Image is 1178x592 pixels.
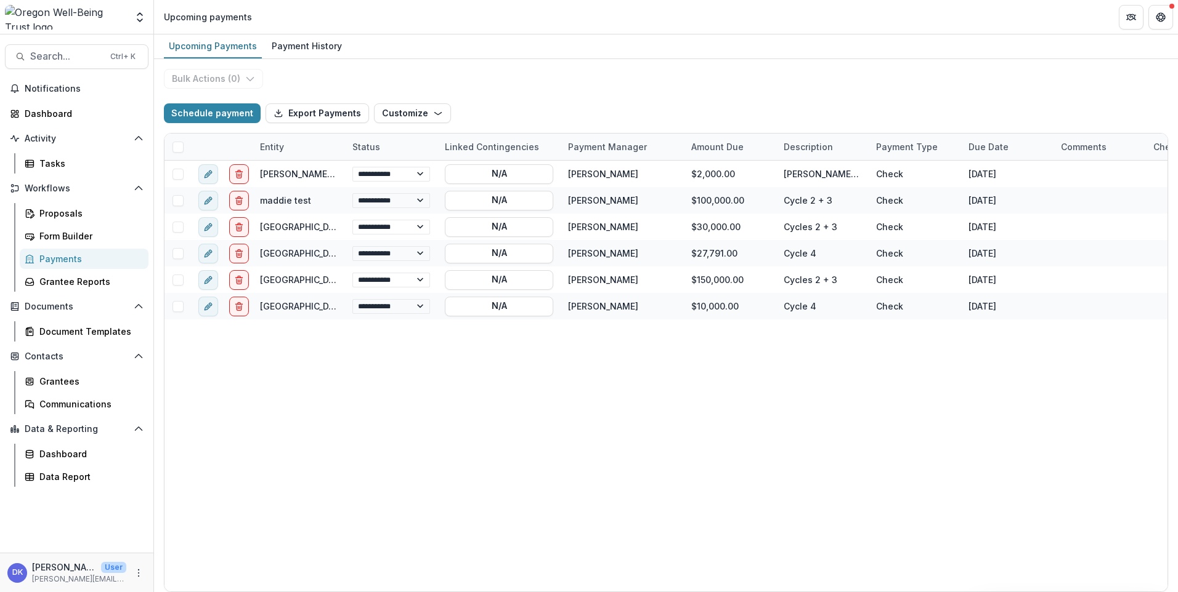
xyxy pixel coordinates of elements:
div: Cycle 4 [784,300,816,313]
div: Payment Manager [561,140,654,153]
div: Proposals [39,207,139,220]
div: Upcoming Payments [164,37,262,55]
div: Upcoming payments [164,10,252,23]
a: [GEOGRAPHIC_DATA] [260,301,347,311]
div: $27,791.00 [684,240,776,266]
div: Check [869,161,961,187]
button: Open Workflows [5,178,148,198]
button: Export Payments [266,103,369,123]
div: $150,000.00 [684,266,776,293]
a: Communications [20,394,148,414]
div: [DATE] [961,240,1054,266]
div: Cycle 2 + 3 [784,194,832,207]
span: Search... [30,50,103,62]
div: Description [776,140,840,153]
div: Data Report [39,470,139,483]
div: Entity [253,134,345,160]
button: Get Help [1148,5,1173,30]
button: delete [229,217,249,237]
div: Amount Due [684,134,776,160]
button: N/A [445,297,553,316]
a: Dashboard [5,103,148,124]
div: $10,000.00 [684,293,776,319]
div: Amount Due [684,140,751,153]
div: [PERSON_NAME] [568,247,638,260]
button: Bulk Actions (0) [164,69,263,89]
div: [DATE] [961,293,1054,319]
button: delete [229,270,249,290]
div: Check [869,266,961,293]
button: Open entity switcher [131,5,148,30]
div: Comments [1054,140,1114,153]
div: Payment Type [869,134,961,160]
a: maddie test [260,195,311,206]
span: Documents [25,302,129,312]
div: Grantees [39,375,139,388]
div: Linked Contingencies [437,134,561,160]
button: delete [229,244,249,263]
div: Cycle 4 [784,247,816,260]
div: Due Date [961,140,1016,153]
span: Notifications [25,84,144,94]
div: Dashboard [25,107,139,120]
button: edit [198,217,218,237]
div: Entity [253,140,291,153]
div: Document Templates [39,325,139,338]
div: Danielle King [12,569,23,577]
div: Grantee Reports [39,275,139,288]
div: [PERSON_NAME] [STREET_ADDRESS][PERSON_NAME] [784,167,861,180]
div: Status [345,134,437,160]
p: User [101,562,126,573]
div: Cycles 2 + 3 [784,273,837,286]
div: Payment History [267,37,347,55]
button: N/A [445,191,553,210]
a: Data Report [20,466,148,487]
div: Payment Manager [561,134,684,160]
div: Tasks [39,157,139,170]
button: Partners [1119,5,1143,30]
p: [PERSON_NAME] [32,561,96,574]
a: Document Templates [20,321,148,342]
div: Ctrl + K [108,50,138,63]
div: [PERSON_NAME] [568,194,638,207]
a: [GEOGRAPHIC_DATA] [260,274,347,285]
a: Tasks [20,153,148,174]
a: Payment History [267,34,347,58]
div: Comments [1054,134,1146,160]
div: $2,000.00 [684,161,776,187]
div: Description [776,134,869,160]
button: Open Documents [5,297,148,316]
div: Form Builder [39,230,139,242]
div: Linked Contingencies [437,140,546,153]
span: Workflows [25,183,129,194]
button: edit [198,191,218,210]
div: Communications [39,398,139,410]
button: edit [198,297,218,316]
a: Upcoming Payments [164,34,262,58]
a: Grantee Reports [20,271,148,292]
a: Form Builder [20,226,148,246]
button: edit [198,270,218,290]
div: [PERSON_NAME] [568,167,638,180]
button: Open Contacts [5,346,148,366]
button: Open Data & Reporting [5,419,148,439]
button: N/A [445,270,553,290]
a: Grantees [20,371,148,391]
div: Check [869,240,961,266]
div: Check [869,214,961,240]
div: $100,000.00 [684,187,776,214]
button: edit [198,244,218,263]
p: [PERSON_NAME][EMAIL_ADDRESS][DOMAIN_NAME] [32,574,126,585]
div: [DATE] [961,266,1054,293]
div: Payment Type [869,140,945,153]
button: Schedule payment [164,103,261,123]
button: N/A [445,164,553,184]
a: [PERSON_NAME][GEOGRAPHIC_DATA] #4 [260,169,432,179]
button: Open Activity [5,129,148,148]
span: Contacts [25,351,129,362]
